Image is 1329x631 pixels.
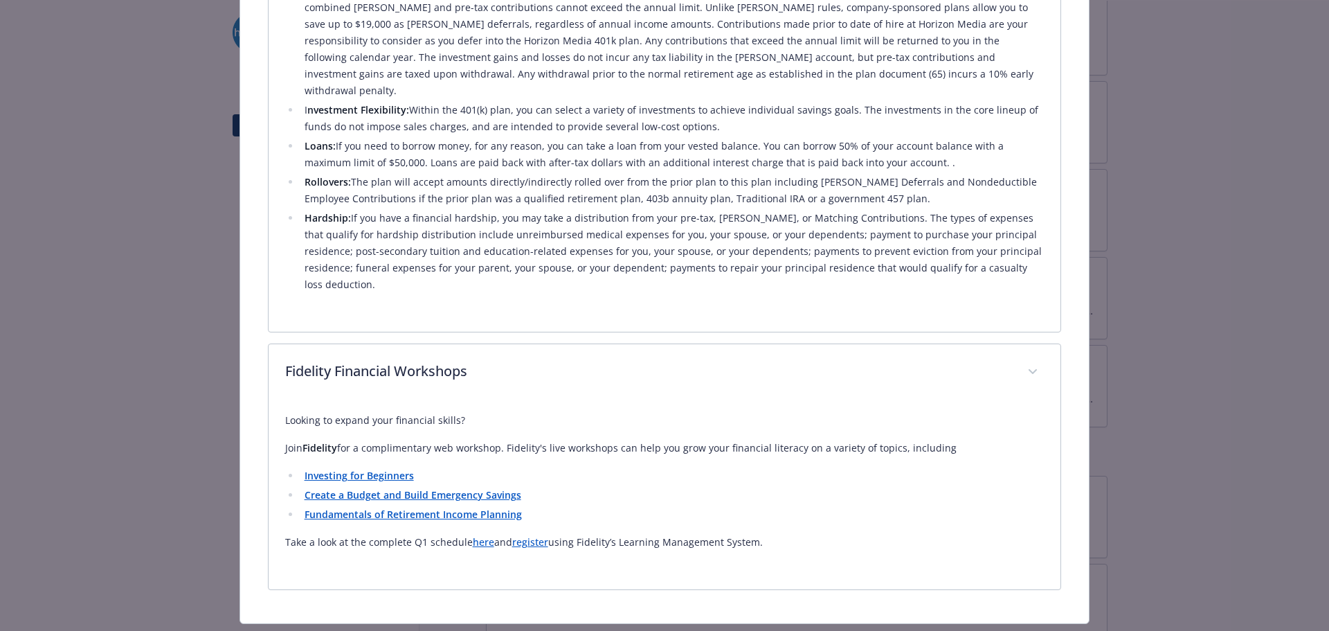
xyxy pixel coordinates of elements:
li: If you have a financial hardship, you may take a distribution from your pre-tax, [PERSON_NAME], o... [300,210,1045,293]
strong: Hardship: [305,211,351,224]
a: here [473,535,494,549]
strong: Rollovers: [305,175,351,188]
li: I Within the 401(k) plan, you can select a variety of investments to achieve individual savings g... [300,102,1045,135]
p: Fidelity Financial Workshops [285,361,1011,382]
a: register [512,535,548,549]
a: Investing for Beginners [305,469,414,482]
li: If you need to borrow money, for any reason, you can take a loan from your vested balance. You ca... [300,138,1045,171]
strong: Loans: [305,139,336,152]
p: Take a look at the complete Q1 schedule and using Fidelity’s Learning Management System. [285,534,1045,551]
p: Join for a complimentary web workshop. Fidelity's live workshops can help you grow your financial... [285,440,1045,456]
strong: nvestment Flexibility: [307,103,409,116]
p: Looking to expand your financial skills? [285,412,1045,429]
a: Fundamentals of Retirement Income Planning [305,508,522,521]
div: Fidelity Financial Workshops [269,344,1061,401]
li: The plan will accept amounts directly/indirectly rolled over from the prior plan to this plan inc... [300,174,1045,207]
a: Create a Budget and Build Emergency Savings [305,488,521,501]
div: Fidelity Financial Workshops [269,401,1061,589]
strong: Fidelity [302,441,337,454]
